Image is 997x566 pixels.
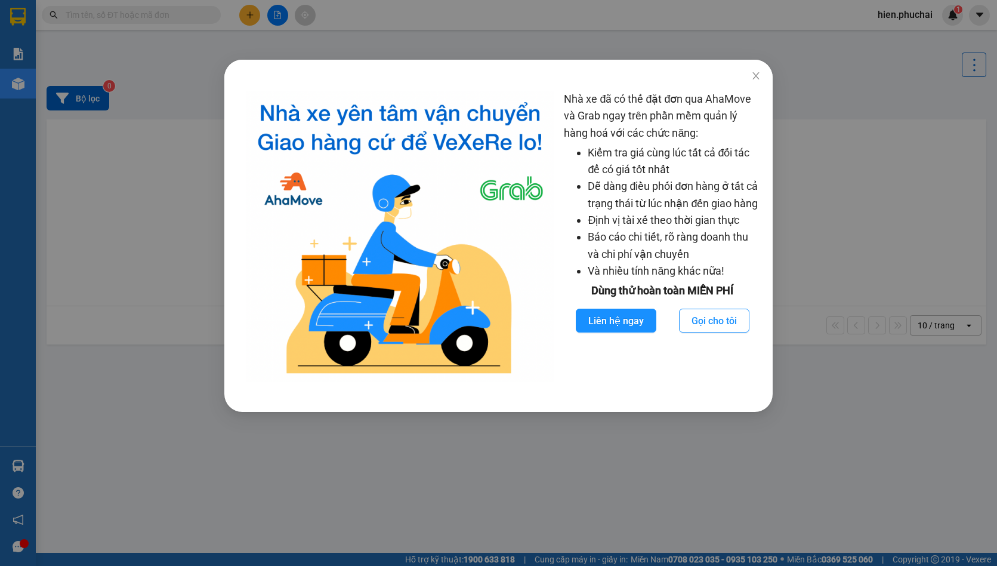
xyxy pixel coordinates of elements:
[588,263,761,279] li: Và nhiều tính năng khác nữa!
[564,282,761,299] div: Dùng thử hoàn toàn MIỄN PHÍ
[588,212,761,229] li: Định vị tài xế theo thời gian thực
[739,60,773,93] button: Close
[588,313,644,328] span: Liên hệ ngay
[679,309,749,333] button: Gọi cho tôi
[588,144,761,179] li: Kiểm tra giá cùng lúc tất cả đối tác để có giá tốt nhất
[588,229,761,263] li: Báo cáo chi tiết, rõ ràng doanh thu và chi phí vận chuyển
[588,178,761,212] li: Dễ dàng điều phối đơn hàng ở tất cả trạng thái từ lúc nhận đến giao hàng
[246,91,554,382] img: logo
[751,71,761,81] span: close
[564,91,761,382] div: Nhà xe đã có thể đặt đơn qua AhaMove và Grab ngay trên phần mềm quản lý hàng hoá với các chức năng:
[692,313,737,328] span: Gọi cho tôi
[576,309,656,333] button: Liên hệ ngay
